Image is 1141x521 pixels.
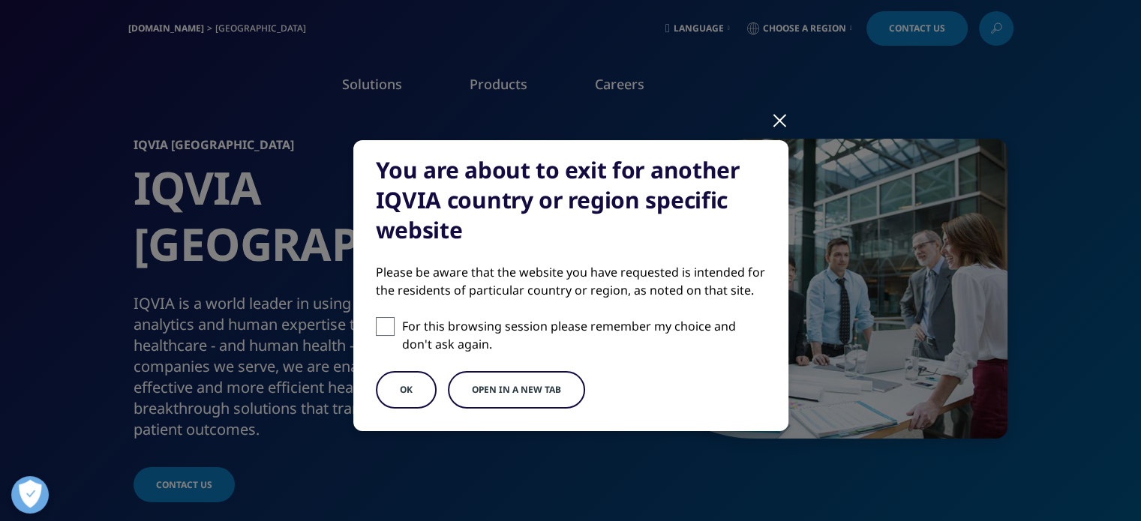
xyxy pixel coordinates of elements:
button: OK [376,371,437,409]
p: For this browsing session please remember my choice and don't ask again. [402,317,766,353]
button: Open in a new tab [448,371,585,409]
div: You are about to exit for another IQVIA country or region specific website [376,155,766,245]
button: Voorkeuren openen [11,476,49,514]
div: Please be aware that the website you have requested is intended for the residents of particular c... [376,263,766,299]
